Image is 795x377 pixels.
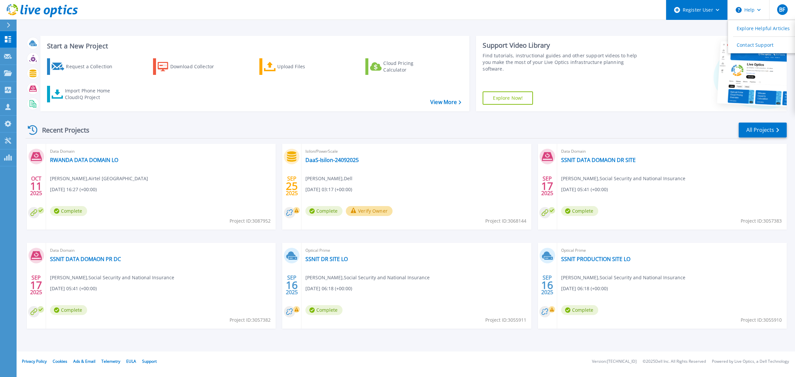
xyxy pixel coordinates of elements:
a: EULA [126,358,136,364]
a: Privacy Policy [22,358,47,364]
div: SEP 2025 [286,174,298,198]
div: SEP 2025 [286,273,298,297]
a: Explore Now! [483,91,533,105]
a: View More [430,99,461,105]
span: [PERSON_NAME] , Social Security and National Insurance [50,274,174,281]
a: Cookies [53,358,67,364]
li: © 2025 Dell Inc. All Rights Reserved [643,359,706,364]
span: 25 [286,183,298,189]
span: 17 [30,282,42,288]
div: SEP 2025 [30,273,42,297]
span: [PERSON_NAME] , Dell [305,175,352,182]
span: Optical Prime [305,247,527,254]
a: All Projects [739,123,787,137]
a: SSNIT DATA DOMAON DR SITE [561,157,636,163]
a: DaaS-Isilon-24092025 [305,157,359,163]
span: Complete [305,206,343,216]
a: SSNIT DR SITE LO [305,256,348,262]
div: SEP 2025 [541,174,554,198]
span: 16 [286,282,298,288]
span: Complete [50,206,87,216]
span: Complete [50,305,87,315]
div: Download Collector [170,60,223,73]
div: Upload Files [277,60,330,73]
span: BF [779,7,785,12]
a: Upload Files [259,58,333,75]
div: Support Video Library [483,41,643,50]
span: [PERSON_NAME] , Social Security and National Insurance [305,274,430,281]
a: Telemetry [101,358,120,364]
span: [DATE] 05:41 (+00:00) [561,186,608,193]
span: 11 [30,183,42,189]
span: Project ID: 3055910 [741,316,782,324]
a: Download Collector [153,58,227,75]
span: [DATE] 06:18 (+00:00) [561,285,608,292]
div: Find tutorials, instructional guides and other support videos to help you make the most of your L... [483,52,643,72]
span: 16 [541,282,553,288]
div: SEP 2025 [541,273,554,297]
a: Support [142,358,157,364]
span: Project ID: 3057383 [741,217,782,225]
span: Project ID: 3087952 [230,217,271,225]
h3: Start a New Project [47,42,461,50]
span: Data Domain [50,247,272,254]
span: [PERSON_NAME] , Social Security and National Insurance [561,274,685,281]
span: 17 [541,183,553,189]
div: OCT 2025 [30,174,42,198]
span: [PERSON_NAME] , Social Security and National Insurance [561,175,685,182]
span: Project ID: 3068144 [485,217,526,225]
a: Cloud Pricing Calculator [365,58,439,75]
span: [DATE] 06:18 (+00:00) [305,285,352,292]
a: SSNIT DATA DOMAON PR DC [50,256,121,262]
span: [DATE] 16:27 (+00:00) [50,186,97,193]
span: Project ID: 3055911 [485,316,526,324]
button: Verify Owner [346,206,393,216]
li: Powered by Live Optics, a Dell Technology [712,359,789,364]
span: [DATE] 03:17 (+00:00) [305,186,352,193]
a: RWANDA DATA DOMAIN LO [50,157,118,163]
span: Complete [561,305,598,315]
span: Data Domain [50,148,272,155]
div: Recent Projects [26,122,98,138]
span: Data Domain [561,148,783,155]
span: [DATE] 05:41 (+00:00) [50,285,97,292]
span: Isilon/PowerScale [305,148,527,155]
span: [PERSON_NAME] , Airtel [GEOGRAPHIC_DATA] [50,175,148,182]
a: SSNIT PRODUCTION SITE LO [561,256,630,262]
span: Complete [305,305,343,315]
span: Project ID: 3057382 [230,316,271,324]
span: Complete [561,206,598,216]
a: Ads & Email [73,358,95,364]
div: Import Phone Home CloudIQ Project [65,87,117,101]
div: Cloud Pricing Calculator [383,60,436,73]
span: Optical Prime [561,247,783,254]
a: Request a Collection [47,58,121,75]
li: Version: [TECHNICAL_ID] [592,359,637,364]
div: Request a Collection [66,60,119,73]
